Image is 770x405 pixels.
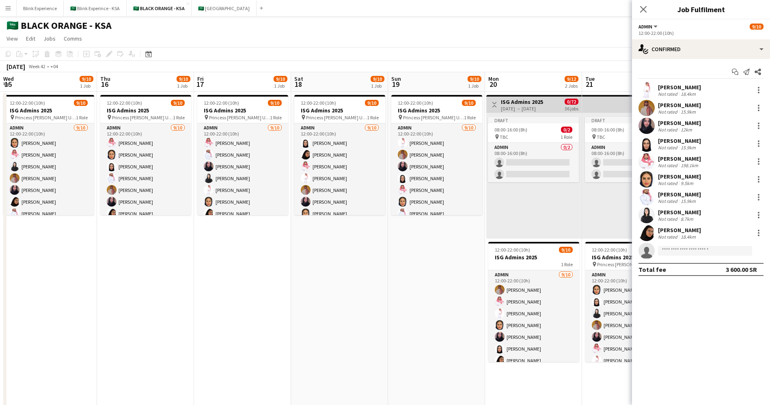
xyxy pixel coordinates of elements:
[468,76,481,82] span: 9/10
[591,127,624,133] span: 08:00-16:00 (8h)
[488,242,579,362] app-job-card: 12:00-22:00 (10h)9/10ISG Admins 20251 RoleAdmin9/1012:00-22:00 (10h)[PERSON_NAME][PERSON_NAME][PE...
[177,76,190,82] span: 9/10
[177,83,190,89] div: 1 Job
[294,107,385,114] h3: ISG Admins 2025
[6,19,112,32] h1: 🇸🇦 BLACK ORANGE - KSA
[204,100,239,106] span: 12:00-22:00 (10h)
[488,254,579,261] h3: ISG Admins 2025
[127,0,192,16] button: 🇸🇦 BLACK ORANGE - KSA
[390,80,401,89] span: 19
[679,109,697,115] div: 15.9km
[726,265,757,274] div: 3 600.00 SR
[294,95,385,215] app-job-card: 12:00-22:00 (10h)9/10ISG Admins 2025 Princess [PERSON_NAME] University1 RoleAdmin9/1012:00-22:00 ...
[293,80,303,89] span: 18
[100,107,191,114] h3: ISG Admins 2025
[658,198,679,204] div: Not rated
[565,99,578,105] span: 0/72
[658,137,701,144] div: [PERSON_NAME]
[679,162,700,168] div: 198.1km
[487,80,499,89] span: 20
[371,83,384,89] div: 1 Job
[80,76,93,82] span: 9/10
[658,101,701,109] div: [PERSON_NAME]
[100,95,191,215] app-job-card: 12:00-22:00 (10h)9/10ISG Admins 2025 Princess [PERSON_NAME] University1 RoleAdmin9/1012:00-22:00 ...
[74,100,88,106] span: 9/10
[301,100,336,106] span: 12:00-22:00 (10h)
[488,117,579,182] app-job-card: Draft08:00-16:00 (8h)0/2 TBC1 RoleAdmin0/208:00-16:00 (8h)
[3,33,21,44] a: View
[80,83,93,89] div: 1 Job
[585,117,676,123] div: Draft
[3,123,94,257] app-card-role: Admin9/1012:00-22:00 (10h)[PERSON_NAME][PERSON_NAME][PERSON_NAME][PERSON_NAME][PERSON_NAME][PERSO...
[6,35,18,42] span: View
[658,119,701,127] div: [PERSON_NAME]
[197,95,288,215] app-job-card: 12:00-22:00 (10h)9/10ISG Admins 2025 Princess [PERSON_NAME] University1 RoleAdmin9/1012:00-22:00 ...
[638,24,652,30] span: Admin
[26,35,35,42] span: Edit
[658,155,701,162] div: [PERSON_NAME]
[501,98,543,106] h3: ISG Admins 2025
[658,226,701,234] div: [PERSON_NAME]
[584,80,595,89] span: 21
[592,247,627,253] span: 12:00-22:00 (10h)
[658,144,679,151] div: Not rated
[679,91,697,97] div: 18.4km
[638,24,659,30] button: Admin
[171,100,185,106] span: 9/10
[76,114,88,121] span: 1 Role
[268,100,282,106] span: 9/10
[50,63,58,69] div: +04
[196,80,204,89] span: 17
[294,123,385,257] app-card-role: Admin9/1012:00-22:00 (10h)[PERSON_NAME][PERSON_NAME][PERSON_NAME][PERSON_NAME][PERSON_NAME][PERSO...
[597,261,658,267] span: Princess [PERSON_NAME] University
[2,80,14,89] span: 15
[658,162,679,168] div: Not rated
[679,234,697,240] div: 18.4km
[501,106,543,112] div: [DATE] → [DATE]
[597,134,605,140] span: TBC
[658,91,679,97] div: Not rated
[658,180,679,186] div: Not rated
[658,191,701,198] div: [PERSON_NAME]
[274,76,287,82] span: 9/10
[10,100,45,106] span: 12:00-22:00 (10h)
[658,84,701,91] div: [PERSON_NAME]
[15,114,76,121] span: Princess [PERSON_NAME] University
[495,247,530,253] span: 12:00-22:00 (10h)
[658,127,679,133] div: Not rated
[679,127,694,133] div: 12km
[398,100,433,106] span: 12:00-22:00 (10h)
[585,117,676,182] app-job-card: Draft08:00-16:00 (8h)0/2 TBC1 RoleAdmin0/208:00-16:00 (8h)
[107,100,142,106] span: 12:00-22:00 (10h)
[40,33,59,44] a: Jobs
[391,75,401,82] span: Sun
[468,83,481,89] div: 1 Job
[585,254,676,261] h3: ISG Admins 2025
[679,180,695,186] div: 9.5km
[679,198,697,204] div: 15.9km
[371,76,384,82] span: 9/10
[391,95,482,215] app-job-card: 12:00-22:00 (10h)9/10ISG Admins 2025 Princess [PERSON_NAME] University1 RoleAdmin9/1012:00-22:00 ...
[197,75,204,82] span: Fri
[274,83,287,89] div: 1 Job
[585,143,676,182] app-card-role: Admin0/208:00-16:00 (8h)
[565,105,578,112] div: 36 jobs
[658,234,679,240] div: Not rated
[17,0,64,16] button: Blink Experience
[100,75,110,82] span: Thu
[197,107,288,114] h3: ISG Admins 2025
[585,242,676,362] app-job-card: 12:00-22:00 (10h)9/10ISG Admins 2025 Princess [PERSON_NAME] University1 RoleAdmin9/1012:00-22:00 ...
[750,24,764,30] span: 9/10
[679,216,695,222] div: 8.7km
[3,95,94,215] app-job-card: 12:00-22:00 (10h)9/10ISG Admins 2025 Princess [PERSON_NAME] University1 RoleAdmin9/1012:00-22:00 ...
[658,109,679,115] div: Not rated
[585,270,676,404] app-card-role: Admin9/1012:00-22:00 (10h)[PERSON_NAME][PERSON_NAME][PERSON_NAME][PERSON_NAME][PERSON_NAME][PERSO...
[565,83,578,89] div: 2 Jobs
[192,0,257,16] button: 🇸🇦 [GEOGRAPHIC_DATA]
